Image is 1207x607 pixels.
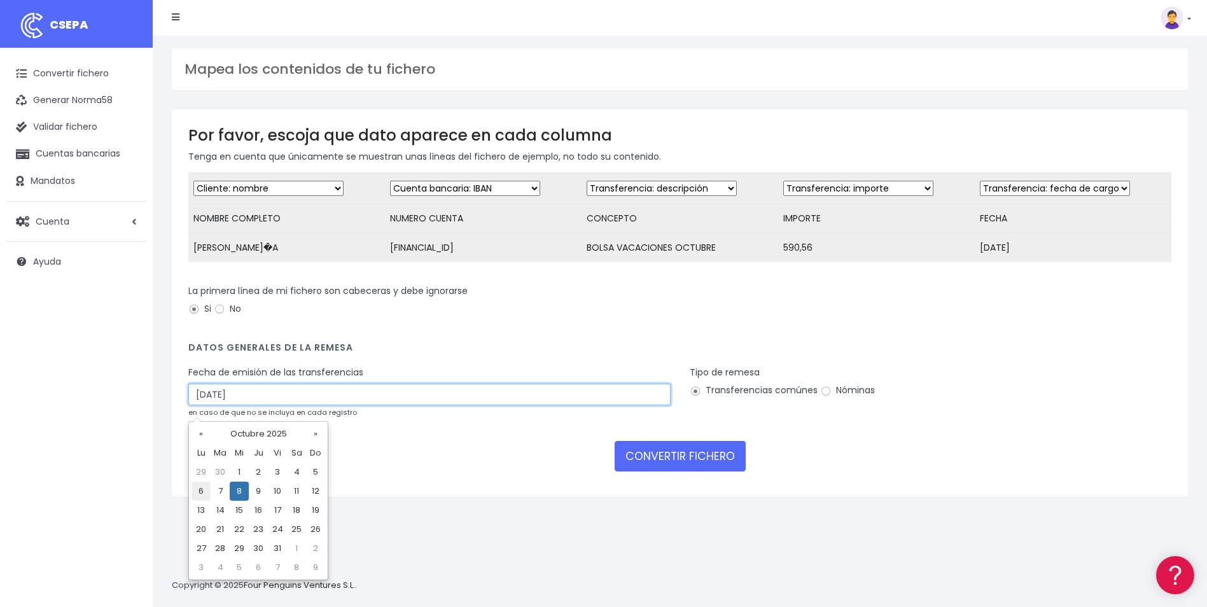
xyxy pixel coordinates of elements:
span: CSEPA [50,17,88,32]
td: 22 [230,520,249,539]
td: 6 [249,558,268,577]
th: Sa [287,443,306,463]
td: 20 [192,520,211,539]
label: Transferencias comúnes [690,384,818,397]
td: 23 [249,520,268,539]
td: 17 [268,501,287,520]
p: Tenga en cuenta que únicamente se muestran unas líneas del fichero de ejemplo, no todo su contenido. [188,150,1171,164]
td: 28 [211,539,230,558]
td: 29 [192,463,211,482]
td: 25 [287,520,306,539]
td: 590,56 [778,234,975,263]
button: CONVERTIR FICHERO [615,441,746,471]
th: Ju [249,443,268,463]
th: Lu [192,443,211,463]
h4: Datos generales de la remesa [188,342,1171,359]
small: en caso de que no se incluya en cada registro [188,407,357,417]
a: Mandatos [6,168,146,195]
span: Cuenta [36,214,69,227]
td: [PERSON_NAME]�A [188,234,385,263]
td: 11 [287,482,306,501]
label: La primera línea de mi fichero son cabeceras y debe ignorarse [188,284,468,298]
a: Cuentas bancarias [6,141,146,167]
td: 3 [192,558,211,577]
td: 8 [230,482,249,501]
td: 10 [268,482,287,501]
th: Do [306,443,325,463]
p: Copyright © 2025 . [172,579,357,592]
td: 1 [287,539,306,558]
td: 4 [287,463,306,482]
td: 2 [249,463,268,482]
span: Ayuda [33,255,61,268]
a: Generar Norma58 [6,87,146,114]
td: 31 [268,539,287,558]
td: BOLSA VACACIONES OCTUBRE [582,234,778,263]
td: CONCEPTO [582,204,778,234]
td: 18 [287,501,306,520]
td: 15 [230,501,249,520]
th: Ma [211,443,230,463]
td: 5 [306,463,325,482]
a: Cuenta [6,208,146,235]
a: Ayuda [6,248,146,275]
td: 6 [192,482,211,501]
img: logo [16,10,48,41]
label: Nóminas [820,384,875,397]
img: profile [1161,6,1183,29]
td: 16 [249,501,268,520]
td: 30 [249,539,268,558]
h3: Por favor, escoja que dato aparece en cada columna [188,126,1171,144]
td: 30 [211,463,230,482]
a: Convertir fichero [6,60,146,87]
td: FECHA [975,204,1171,234]
label: Fecha de emisión de las transferencias [188,366,363,379]
td: NUMERO CUENTA [385,204,582,234]
td: 27 [192,539,211,558]
td: IMPORTE [778,204,975,234]
th: » [306,424,325,443]
th: « [192,424,211,443]
td: 4 [211,558,230,577]
td: 5 [230,558,249,577]
td: 24 [268,520,287,539]
td: 14 [211,501,230,520]
td: 3 [268,463,287,482]
a: Four Penguins Ventures S.L. [244,579,355,591]
a: Validar fichero [6,114,146,141]
label: Si [188,302,211,316]
td: 19 [306,501,325,520]
h3: Mapea los contenidos de tu fichero [185,61,1175,78]
td: [FINANCIAL_ID] [385,234,582,263]
td: 21 [211,520,230,539]
td: 9 [306,558,325,577]
th: Vi [268,443,287,463]
td: 26 [306,520,325,539]
td: NOMBRE COMPLETO [188,204,385,234]
td: 13 [192,501,211,520]
td: 29 [230,539,249,558]
td: 1 [230,463,249,482]
td: 8 [287,558,306,577]
td: 12 [306,482,325,501]
td: 9 [249,482,268,501]
td: 2 [306,539,325,558]
th: Mi [230,443,249,463]
label: Tipo de remesa [690,366,760,379]
td: 7 [211,482,230,501]
label: No [214,302,241,316]
td: 7 [268,558,287,577]
th: Octubre 2025 [211,424,306,443]
td: [DATE] [975,234,1171,263]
